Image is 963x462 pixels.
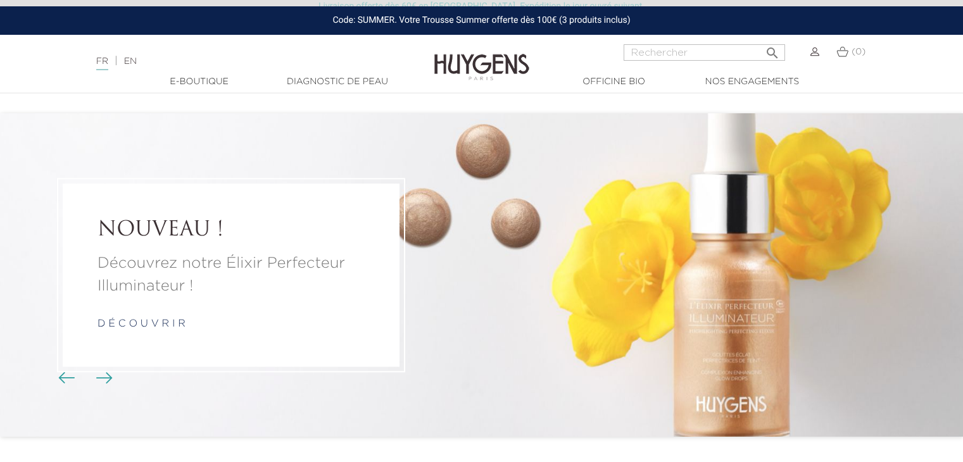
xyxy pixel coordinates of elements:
div: Boutons du carrousel [63,369,104,388]
a: NOUVEAU ! [98,218,365,242]
a: FR [96,57,108,70]
a: d é c o u v r i r [98,319,186,329]
span: (0) [852,47,865,56]
a: Officine Bio [551,75,677,89]
a: E-Boutique [136,75,263,89]
a: Nos engagements [689,75,815,89]
button:  [761,41,784,58]
i:  [765,42,780,57]
img: Huygens [434,34,529,82]
a: Découvrez notre Élixir Perfecteur Illuminateur ! [98,252,365,297]
a: Diagnostic de peau [274,75,401,89]
div: | [90,54,392,69]
a: EN [124,57,137,66]
input: Rechercher [624,44,785,61]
